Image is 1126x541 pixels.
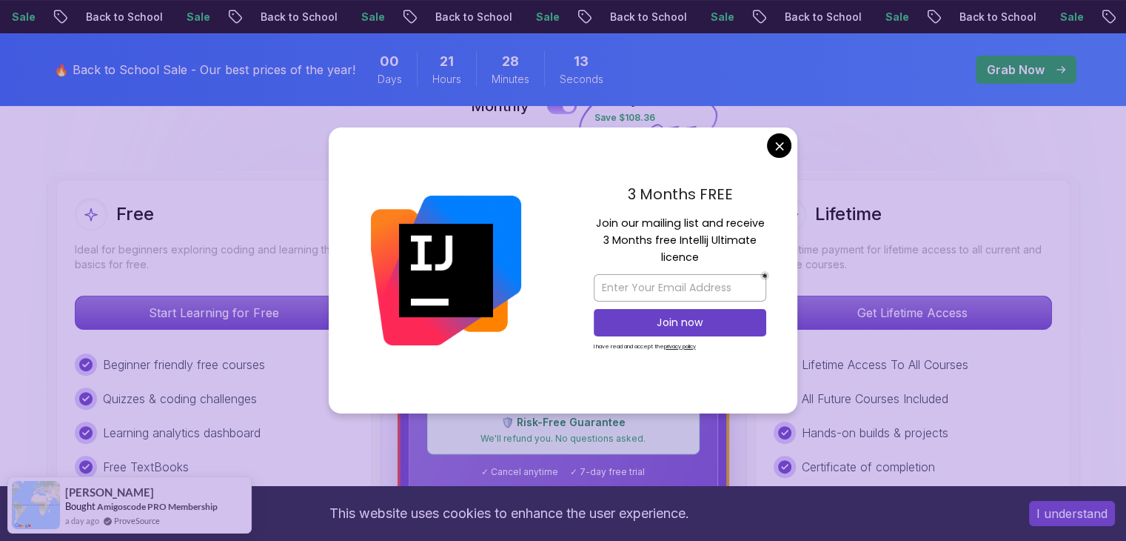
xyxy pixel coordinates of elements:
p: We'll refund you. No questions asked. [437,433,690,445]
p: Back to School [999,10,1100,24]
h2: Free [116,202,154,226]
a: Get Lifetime Access [774,305,1052,320]
p: 🔥 Back to School Sale - Our best prices of the year! [54,61,355,79]
span: 13 Seconds [574,51,589,72]
p: Hands-on builds & projects [802,424,948,442]
p: Sale [227,10,274,24]
p: Free TextBooks [103,458,189,476]
p: Ideal for beginners exploring coding and learning the basics for free. [75,242,353,272]
div: This website uses cookies to enhance the user experience. [11,497,1007,530]
span: Minutes [492,72,529,87]
p: Start Learning for Free [76,296,352,329]
p: Learning analytics dashboard [103,424,261,442]
button: Start Learning for Free [75,296,353,330]
span: Seconds [560,72,603,87]
p: 🛡️ Risk-Free Guarantee [437,415,690,430]
span: 0 Days [380,51,399,72]
p: Back to School [126,10,227,24]
p: Sale [52,10,99,24]
span: Days [378,72,402,87]
button: Accept cookies [1029,501,1115,526]
p: Lifetime Access To All Courses [802,356,968,374]
p: Quizzes & coding challenges [103,390,257,408]
p: Sale [401,10,449,24]
a: Amigoscode PRO Membership [97,501,218,512]
p: Back to School [475,10,576,24]
a: ProveSource [114,516,160,525]
span: ✓ Cancel anytime [481,466,558,478]
p: Back to School [301,10,401,24]
span: Hours [432,72,461,87]
p: Certificate of completion [802,458,935,476]
p: Get Lifetime Access [774,296,1051,329]
span: 21 Hours [440,51,454,72]
button: Get Lifetime Access [774,296,1052,330]
p: Monthly [471,96,529,116]
span: Bought [65,500,95,512]
p: Back to School [650,10,751,24]
p: Sale [925,10,973,24]
span: [PERSON_NAME] [65,486,154,499]
h2: Lifetime [815,202,882,226]
span: a day ago [65,514,99,527]
p: Sale [576,10,623,24]
p: All Future Courses Included [802,390,948,408]
p: Beginner friendly free courses [103,356,265,374]
span: ✓ 7-day free trial [570,466,645,478]
a: Start Learning for Free [75,305,353,320]
span: 28 Minutes [502,51,519,72]
p: Sale [751,10,798,24]
p: One-time payment for lifetime access to all current and future courses. [774,242,1052,272]
p: Back to School [825,10,925,24]
img: provesource social proof notification image [12,481,60,529]
p: Grab Now [987,61,1045,79]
